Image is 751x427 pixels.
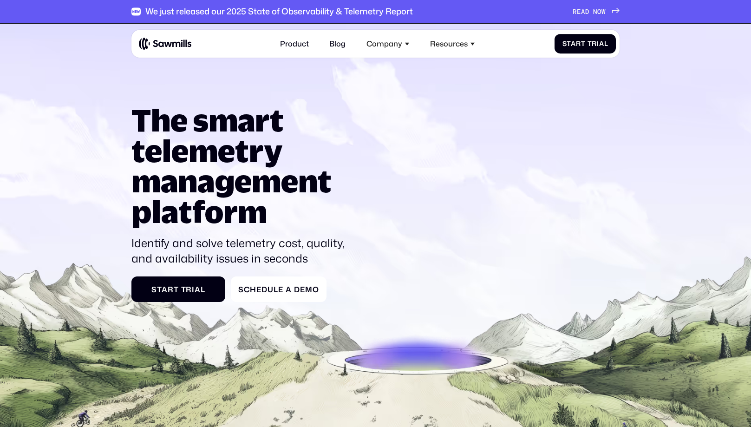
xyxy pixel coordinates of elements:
[555,34,616,53] a: Start Trial
[324,33,351,54] a: Blog
[131,276,225,302] a: Start Trial
[238,285,319,294] div: Schedule a Demo
[562,40,608,48] div: Start Trial
[366,39,402,48] div: Company
[430,39,468,48] div: Resources
[139,285,218,294] div: Start Trial
[131,105,349,227] h1: The smart telemetry management platform
[573,8,606,16] div: READ NOW
[573,8,620,16] a: READ NOW
[274,33,314,54] a: Product
[231,276,327,302] a: Schedule a Demo
[145,7,413,17] div: We just released our 2025 State of Observability & Telemetry Report
[131,236,349,267] p: Identify and solve telemetry cost, quality, and availability issues in seconds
